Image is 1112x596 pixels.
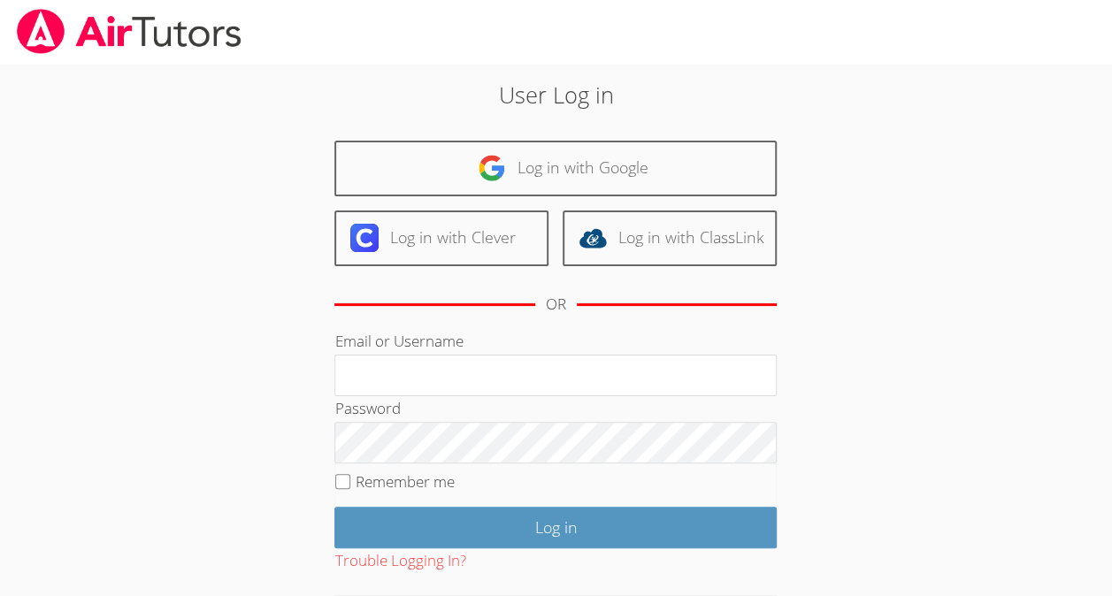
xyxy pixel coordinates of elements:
div: OR [546,292,566,317]
img: clever-logo-6eab21bc6e7a338710f1a6ff85c0baf02591cd810cc4098c63d3a4b26e2feb20.svg [350,224,379,252]
label: Remember me [356,471,455,492]
a: Log in with ClassLink [563,210,777,266]
img: classlink-logo-d6bb404cc1216ec64c9a2012d9dc4662098be43eaf13dc465df04b49fa7ab582.svg [579,224,607,252]
h2: User Log in [256,78,856,111]
button: Trouble Logging In? [334,548,465,574]
input: Log in [334,507,777,548]
a: Log in with Clever [334,210,548,266]
label: Password [334,398,400,418]
label: Email or Username [334,331,463,351]
img: google-logo-50288ca7cdecda66e5e0955fdab243c47b7ad437acaf1139b6f446037453330a.svg [478,154,506,182]
img: airtutors_banner-c4298cdbf04f3fff15de1276eac7730deb9818008684d7c2e4769d2f7ddbe033.png [15,9,243,54]
a: Log in with Google [334,141,777,196]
